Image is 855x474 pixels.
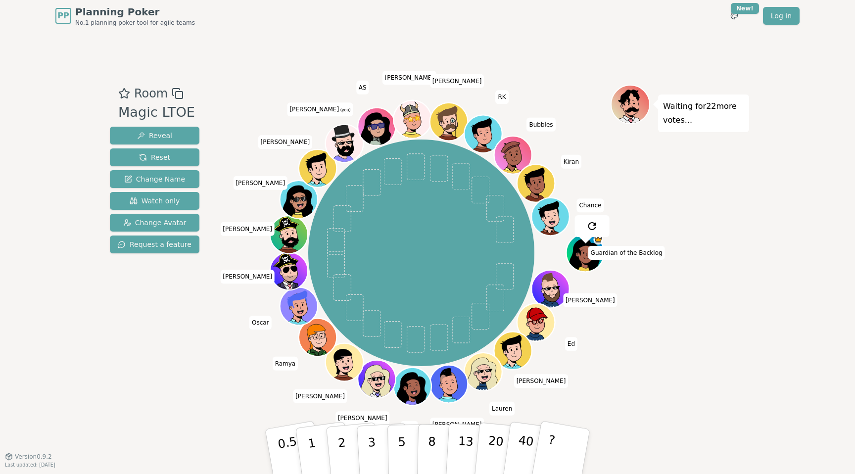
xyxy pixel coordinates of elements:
[118,102,195,123] div: Magic LTOE
[430,74,484,88] span: Click to change your name
[220,222,275,236] span: Click to change your name
[15,453,52,461] span: Version 0.9.2
[273,357,298,371] span: Click to change your name
[110,214,199,232] button: Change Avatar
[326,126,362,161] button: Click to change your avatar
[382,71,436,85] span: Click to change your name
[110,236,199,253] button: Request a feature
[5,453,52,461] button: Version0.9.2
[663,99,744,127] p: Waiting for 22 more votes...
[134,85,168,102] span: Room
[110,170,199,188] button: Change Name
[5,462,55,468] span: Last updated: [DATE]
[110,127,199,144] button: Reveal
[118,85,130,102] button: Add as favourite
[75,5,195,19] span: Planning Poker
[527,118,556,132] span: Click to change your name
[496,90,509,104] span: Click to change your name
[588,246,665,260] span: Click to change your name
[118,239,191,249] span: Request a feature
[401,421,418,435] span: Click to change your name
[731,3,759,14] div: New!
[293,389,347,403] span: Click to change your name
[725,7,743,25] button: New!
[586,220,598,232] img: reset
[514,374,569,388] span: Click to change your name
[123,218,187,228] span: Change Avatar
[763,7,800,25] a: Log in
[57,10,69,22] span: PP
[220,270,275,284] span: Click to change your name
[593,235,603,244] span: Guardian of the Backlog is the host
[356,81,369,95] span: Click to change your name
[233,176,287,190] span: Click to change your name
[576,198,604,212] span: Click to change your name
[249,316,272,330] span: Click to change your name
[139,152,170,162] span: Reset
[55,5,195,27] a: PPPlanning PokerNo.1 planning poker tool for agile teams
[124,174,185,184] span: Change Name
[258,135,313,149] span: Click to change your name
[335,411,390,425] span: Click to change your name
[110,148,199,166] button: Reset
[287,102,353,116] span: Click to change your name
[561,155,581,169] span: Click to change your name
[430,418,484,431] span: Click to change your name
[110,192,199,210] button: Watch only
[565,337,577,351] span: Click to change your name
[339,108,351,112] span: (you)
[130,196,180,206] span: Watch only
[75,19,195,27] span: No.1 planning poker tool for agile teams
[489,402,515,416] span: Click to change your name
[137,131,172,141] span: Reveal
[563,293,617,307] span: Click to change your name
